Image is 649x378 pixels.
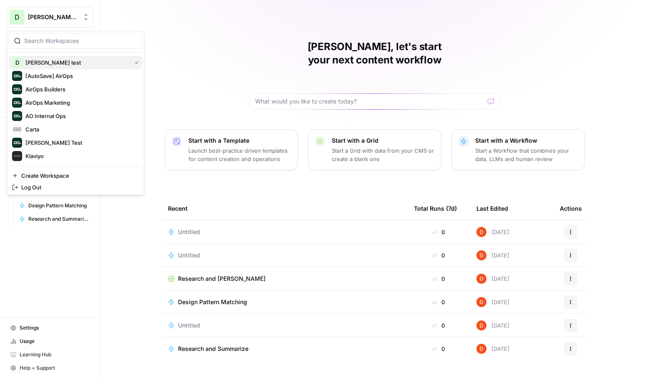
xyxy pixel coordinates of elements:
[12,111,22,121] img: AO Internal Ops Logo
[188,136,291,145] p: Start with a Template
[12,84,22,94] img: AirOps Builders Logo
[15,58,19,67] span: D
[475,136,578,145] p: Start with a Workflow
[168,197,401,220] div: Recent
[7,31,144,195] div: Workspace: David test
[476,344,486,354] img: 8e1kl30e504tbu4klt84v0xbx9a2
[168,321,401,330] a: Untitled
[9,170,142,181] a: Create Workspace
[476,297,509,307] div: [DATE]
[476,274,509,284] div: [DATE]
[414,275,463,283] div: 0
[414,298,463,306] div: 0
[28,13,78,21] span: [PERSON_NAME] test
[25,85,65,93] span: AirOps Builders
[25,112,66,120] span: AO Internal Ops
[476,344,509,354] div: [DATE]
[308,129,441,170] button: Start with a GridStart a Grid with data from your CMS or create a blank one
[475,146,578,163] p: Start a Workflow that combines your data, LLMs and human review
[560,197,582,220] div: Actions
[168,345,401,353] a: Research and Summarize
[188,146,291,163] p: Launch best-practice driven templates for content creation and operations
[7,335,93,348] a: Usage
[25,72,73,80] span: [AutoSave] AirOps
[476,320,509,330] div: [DATE]
[168,298,401,306] a: Design Pattern Matching
[168,275,401,283] a: Research and [PERSON_NAME]
[12,98,22,108] img: AirOps Marketing Logo
[12,151,22,161] img: Klaviyo Logo
[414,197,457,220] div: Total Runs (7d)
[332,136,434,145] p: Start with a Grid
[476,274,486,284] img: 8e1kl30e504tbu4klt84v0xbx9a2
[168,228,401,236] a: Untitled
[7,348,93,361] a: Learning Hub
[255,97,484,106] input: What would you like to create today?
[24,37,137,45] input: Search Workspaces
[12,138,22,148] img: Dillon Test Logo
[21,183,41,192] span: Log Out
[168,251,401,260] a: Untitled
[25,98,70,107] span: AirOps Marketing
[12,71,22,81] img: [AutoSave] AirOps Logo
[21,171,69,180] span: Create Workspace
[7,7,93,28] button: Workspace: David test
[25,139,82,147] span: [PERSON_NAME] Test
[28,202,89,209] span: Design Pattern Matching
[15,12,20,22] span: D
[20,351,89,358] span: Learning Hub
[28,215,89,223] span: Research and Summarize
[451,129,585,170] button: Start with a WorkflowStart a Workflow that combines your data, LLMs and human review
[476,227,509,237] div: [DATE]
[476,197,508,220] div: Last Edited
[476,250,509,260] div: [DATE]
[15,212,93,226] a: Research and Summarize
[165,129,298,170] button: Start with a TemplateLaunch best-practice driven templates for content creation and operations
[476,250,486,260] img: 8e1kl30e504tbu4klt84v0xbx9a2
[15,199,93,212] a: Design Pattern Matching
[178,298,247,306] span: Design Pattern Matching
[178,228,200,236] span: Untitled
[25,125,39,134] span: Carta
[20,338,89,345] span: Usage
[20,324,89,332] span: Settings
[9,181,142,193] a: Log Out
[476,227,486,237] img: 8e1kl30e504tbu4klt84v0xbx9a2
[20,364,89,372] span: Help + Support
[414,321,463,330] div: 0
[178,345,248,353] span: Research and Summarize
[25,58,81,67] span: [PERSON_NAME] test
[414,345,463,353] div: 0
[332,146,434,163] p: Start a Grid with data from your CMS or create a blank one
[250,40,500,67] h1: [PERSON_NAME], let's start your next content workflow
[12,124,22,134] img: Carta Logo
[414,251,463,260] div: 0
[25,152,44,160] span: Klaviyo
[7,361,93,375] button: Help + Support
[476,297,486,307] img: 8e1kl30e504tbu4klt84v0xbx9a2
[178,251,200,260] span: Untitled
[7,321,93,335] a: Settings
[178,321,200,330] span: Untitled
[178,275,266,283] span: Research and [PERSON_NAME]
[414,228,463,236] div: 0
[476,320,486,330] img: 8e1kl30e504tbu4klt84v0xbx9a2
